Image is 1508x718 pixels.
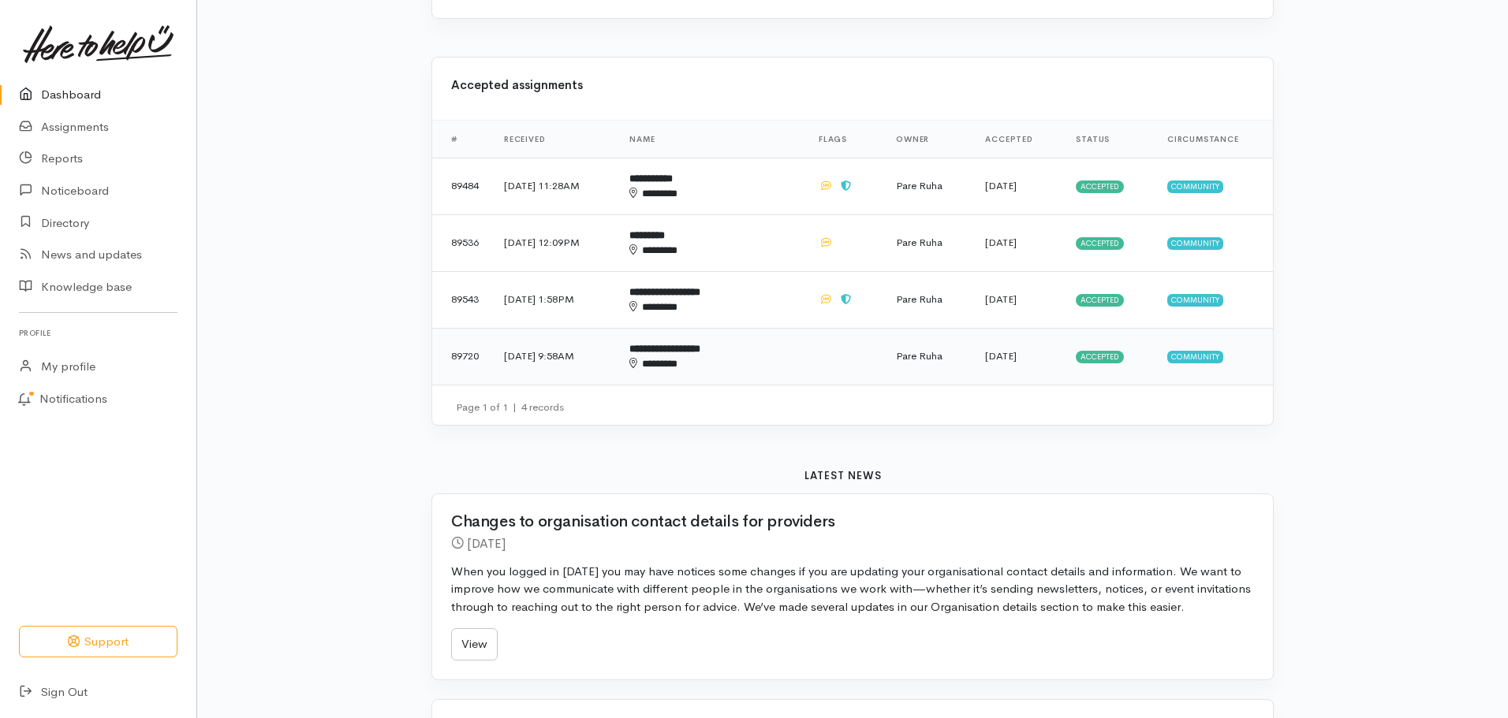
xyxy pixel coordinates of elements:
time: [DATE] [985,349,1017,363]
td: 89536 [432,214,491,271]
time: [DATE] [985,179,1017,192]
span: Community [1167,180,1223,193]
td: Pare Ruha [883,214,972,271]
th: Accepted [972,120,1063,158]
span: Community [1167,351,1223,363]
span: | [513,400,517,414]
time: [DATE] [985,292,1017,306]
td: [DATE] 1:58PM [491,271,617,328]
th: # [432,120,491,158]
button: Support [19,626,177,658]
td: 89543 [432,271,491,328]
td: 89720 [432,328,491,385]
time: [DATE] [985,236,1017,249]
h6: Profile [19,322,177,344]
span: Accepted [1076,180,1124,193]
h2: Changes to organisation contact details for providers [451,513,1235,530]
span: Accepted [1076,351,1124,363]
span: Accepted [1076,237,1124,250]
a: View [451,628,498,660]
p: When you logged in [DATE] you may have notices some changes if you are updating your organisation... [451,563,1254,616]
th: Circumstance [1155,120,1273,158]
span: Accepted [1076,294,1124,307]
td: Pare Ruha [883,328,972,385]
td: [DATE] 12:09PM [491,214,617,271]
th: Received [491,120,617,158]
small: Page 1 of 1 4 records [456,400,564,414]
td: [DATE] 11:28AM [491,158,617,214]
th: Flags [806,120,883,158]
th: Name [617,120,806,158]
th: Owner [883,120,972,158]
span: Community [1167,237,1223,250]
td: Pare Ruha [883,158,972,214]
span: Community [1167,294,1223,307]
b: Accepted assignments [451,77,583,92]
time: [DATE] [467,535,506,552]
th: Status [1063,120,1155,158]
td: Pare Ruha [883,271,972,328]
td: [DATE] 9:58AM [491,328,617,385]
b: Latest news [804,469,882,482]
td: 89484 [432,158,491,214]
